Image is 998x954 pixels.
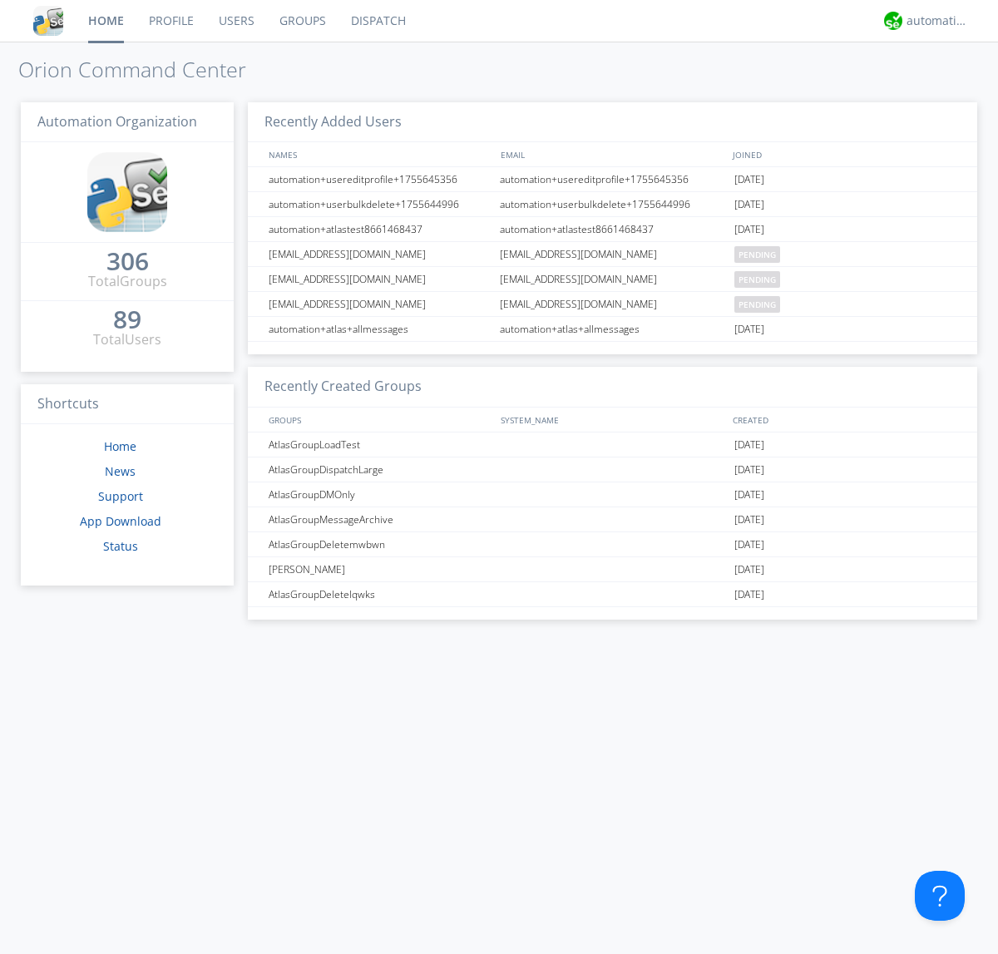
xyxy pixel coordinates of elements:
[264,142,492,166] div: NAMES
[248,433,977,457] a: AtlasGroupLoadTest[DATE]
[264,433,495,457] div: AtlasGroupLoadTest
[734,557,764,582] span: [DATE]
[264,507,495,531] div: AtlasGroupMessageArchive
[248,317,977,342] a: automation+atlas+allmessagesautomation+atlas+allmessages[DATE]
[113,311,141,330] a: 89
[248,457,977,482] a: AtlasGroupDispatchLarge[DATE]
[248,292,977,317] a: [EMAIL_ADDRESS][DOMAIN_NAME][EMAIL_ADDRESS][DOMAIN_NAME]pending
[248,482,977,507] a: AtlasGroupDMOnly[DATE]
[264,292,495,316] div: [EMAIL_ADDRESS][DOMAIN_NAME]
[496,192,730,216] div: automation+userbulkdelete+1755644996
[729,142,961,166] div: JOINED
[264,267,495,291] div: [EMAIL_ADDRESS][DOMAIN_NAME]
[734,532,764,557] span: [DATE]
[248,102,977,143] h3: Recently Added Users
[248,532,977,557] a: AtlasGroupDeletemwbwn[DATE]
[497,142,729,166] div: EMAIL
[734,582,764,607] span: [DATE]
[264,457,495,482] div: AtlasGroupDispatchLarge
[734,433,764,457] span: [DATE]
[496,317,730,341] div: automation+atlas+allmessages
[264,532,495,556] div: AtlasGroupDeletemwbwn
[80,513,161,529] a: App Download
[496,242,730,266] div: [EMAIL_ADDRESS][DOMAIN_NAME]
[248,167,977,192] a: automation+usereditprofile+1755645356automation+usereditprofile+1755645356[DATE]
[264,557,495,581] div: [PERSON_NAME]
[264,192,495,216] div: automation+userbulkdelete+1755644996
[248,192,977,217] a: automation+userbulkdelete+1755644996automation+userbulkdelete+1755644996[DATE]
[496,167,730,191] div: automation+usereditprofile+1755645356
[248,242,977,267] a: [EMAIL_ADDRESS][DOMAIN_NAME][EMAIL_ADDRESS][DOMAIN_NAME]pending
[103,538,138,554] a: Status
[496,292,730,316] div: [EMAIL_ADDRESS][DOMAIN_NAME]
[37,112,197,131] span: Automation Organization
[21,384,234,425] h3: Shortcuts
[98,488,143,504] a: Support
[264,317,495,341] div: automation+atlas+allmessages
[264,582,495,606] div: AtlasGroupDeletelqwks
[907,12,969,29] div: automation+atlas
[248,582,977,607] a: AtlasGroupDeletelqwks[DATE]
[734,482,764,507] span: [DATE]
[33,6,63,36] img: cddb5a64eb264b2086981ab96f4c1ba7
[496,217,730,241] div: automation+atlastest8661468437
[248,507,977,532] a: AtlasGroupMessageArchive[DATE]
[106,253,149,272] a: 306
[915,871,965,921] iframe: Toggle Customer Support
[497,408,729,432] div: SYSTEM_NAME
[729,408,961,432] div: CREATED
[734,507,764,532] span: [DATE]
[104,438,136,454] a: Home
[88,272,167,291] div: Total Groups
[248,267,977,292] a: [EMAIL_ADDRESS][DOMAIN_NAME][EMAIL_ADDRESS][DOMAIN_NAME]pending
[264,217,495,241] div: automation+atlastest8661468437
[734,296,780,313] span: pending
[264,242,495,266] div: [EMAIL_ADDRESS][DOMAIN_NAME]
[248,367,977,408] h3: Recently Created Groups
[884,12,902,30] img: d2d01cd9b4174d08988066c6d424eccd
[248,557,977,582] a: [PERSON_NAME][DATE]
[105,463,136,479] a: News
[734,167,764,192] span: [DATE]
[113,311,141,328] div: 89
[734,246,780,263] span: pending
[248,217,977,242] a: automation+atlastest8661468437automation+atlastest8661468437[DATE]
[734,217,764,242] span: [DATE]
[734,457,764,482] span: [DATE]
[734,271,780,288] span: pending
[106,253,149,269] div: 306
[496,267,730,291] div: [EMAIL_ADDRESS][DOMAIN_NAME]
[734,192,764,217] span: [DATE]
[734,317,764,342] span: [DATE]
[264,167,495,191] div: automation+usereditprofile+1755645356
[264,408,492,432] div: GROUPS
[93,330,161,349] div: Total Users
[87,152,167,232] img: cddb5a64eb264b2086981ab96f4c1ba7
[264,482,495,507] div: AtlasGroupDMOnly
